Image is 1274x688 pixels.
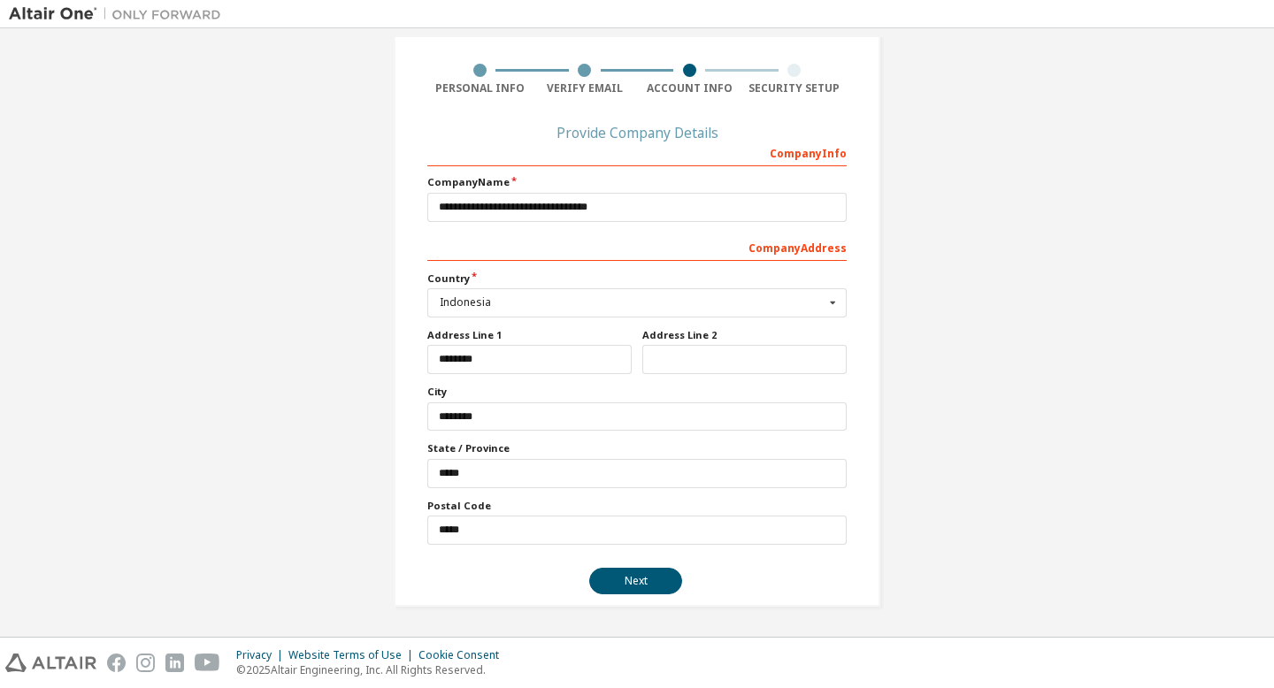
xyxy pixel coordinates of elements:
[427,271,847,286] label: Country
[589,568,682,594] button: Next
[107,654,126,672] img: facebook.svg
[427,138,847,166] div: Company Info
[427,328,632,342] label: Address Line 1
[5,654,96,672] img: altair_logo.svg
[427,441,847,455] label: State / Province
[418,648,510,662] div: Cookie Consent
[165,654,184,672] img: linkedin.svg
[642,328,847,342] label: Address Line 2
[427,175,847,189] label: Company Name
[427,499,847,513] label: Postal Code
[427,233,847,261] div: Company Address
[533,81,638,96] div: Verify Email
[427,81,533,96] div: Personal Info
[427,127,847,138] div: Provide Company Details
[440,297,825,308] div: Indonesia
[637,81,742,96] div: Account Info
[236,648,288,662] div: Privacy
[9,5,230,23] img: Altair One
[288,648,418,662] div: Website Terms of Use
[742,81,848,96] div: Security Setup
[236,662,510,677] p: © 2025 Altair Engineering, Inc. All Rights Reserved.
[195,654,220,672] img: youtube.svg
[427,385,847,399] label: City
[136,654,155,672] img: instagram.svg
